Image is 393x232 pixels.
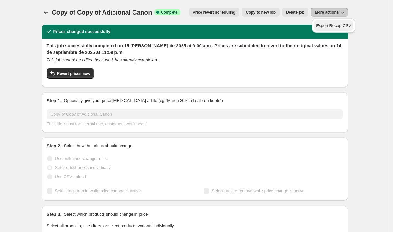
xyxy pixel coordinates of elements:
[52,9,152,16] span: Copy of Copy of Adicional Canon
[246,10,276,15] span: Copy to new job
[53,28,111,35] h2: Prices changed successfully
[242,8,280,17] button: Copy to new job
[55,156,107,161] span: Use bulk price change rules
[47,97,62,104] h2: Step 1.
[314,20,353,31] button: Export Recap CSV
[55,174,86,179] span: Use CSV upload
[286,10,304,15] span: Delete job
[42,8,51,17] button: Price change jobs
[55,165,111,170] span: Set product prices individually
[47,121,147,126] span: This title is just for internal use, customers won't see it
[64,143,132,149] p: Select how the prices should change
[64,97,223,104] p: Optionally give your price [MEDICAL_DATA] a title (eg "March 30% off sale on boots")
[212,188,305,193] span: Select tags to remove while price change is active
[55,188,141,193] span: Select tags to add while price change is active
[47,57,158,62] i: This job cannot be edited because it has already completed.
[315,10,339,15] span: More actions
[47,143,62,149] h2: Step 2.
[193,10,236,15] span: Price revert scheduling
[47,68,94,79] button: Revert prices now
[161,10,177,15] span: Complete
[189,8,240,17] button: Price revert scheduling
[316,23,351,28] span: Export Recap CSV
[311,8,348,17] button: More actions
[47,211,62,217] h2: Step 3.
[57,71,90,76] span: Revert prices now
[47,109,343,119] input: 30% off holiday sale
[64,211,148,217] p: Select which products should change in price
[282,8,308,17] button: Delete job
[47,223,174,228] span: Select all products, use filters, or select products variants individually
[47,43,343,55] h2: This job successfully completed on 15 [PERSON_NAME] de 2025 at 9:00 a.m.. Prices are scheduled to...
